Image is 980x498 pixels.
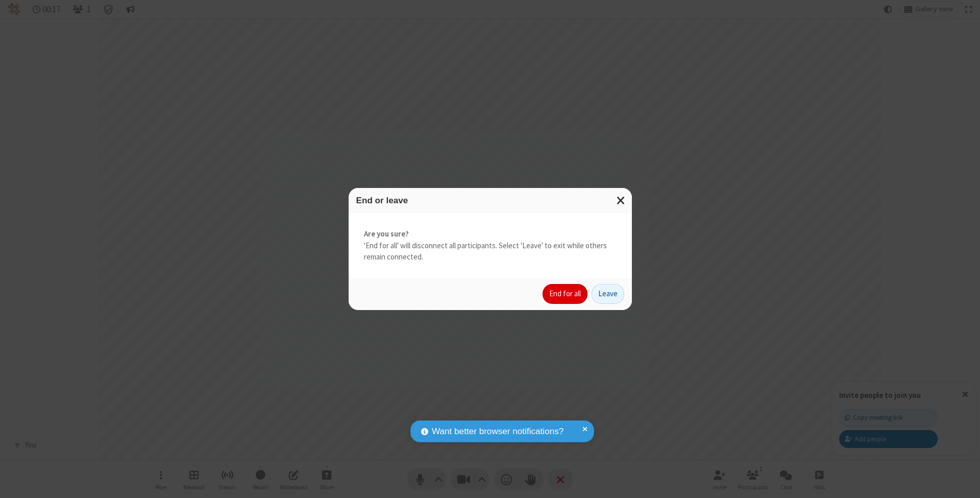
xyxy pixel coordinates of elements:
span: Want better browser notifications? [432,425,563,438]
strong: Are you sure? [364,228,617,240]
button: End for all [543,284,587,304]
h3: End or leave [356,196,624,205]
button: Leave [592,284,624,304]
div: 'End for all' will disconnect all participants. Select 'Leave' to exit while others remain connec... [349,213,632,278]
button: Close modal [610,188,632,213]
